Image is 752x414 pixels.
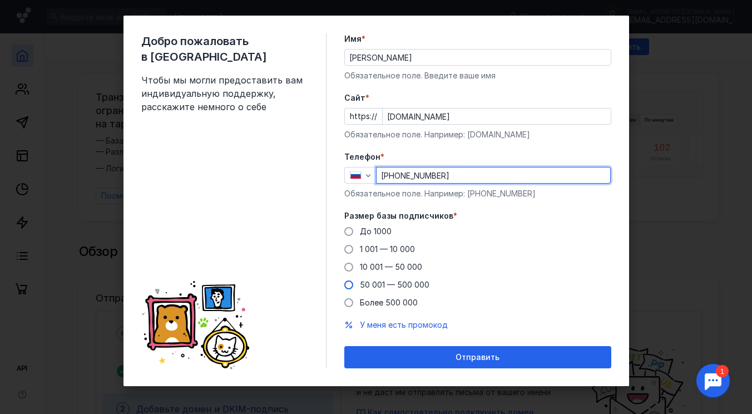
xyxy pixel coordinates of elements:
[360,320,448,329] span: У меня есть промокод
[141,73,308,114] span: Чтобы мы могли предоставить вам индивидуальную поддержку, расскажите немного о себе
[360,280,429,289] span: 50 001 — 500 000
[344,129,611,140] div: Обязательное поле. Например: [DOMAIN_NAME]
[344,70,611,81] div: Обязательное поле. Введите ваше имя
[344,151,380,162] span: Телефон
[456,353,499,362] span: Отправить
[360,298,418,307] span: Более 500 000
[360,319,448,331] button: У меня есть промокод
[344,346,611,368] button: Отправить
[344,33,362,45] span: Имя
[344,92,365,103] span: Cайт
[344,188,611,199] div: Обязательное поле. Например: [PHONE_NUMBER]
[360,262,422,272] span: 10 001 — 50 000
[141,33,308,65] span: Добро пожаловать в [GEOGRAPHIC_DATA]
[25,7,38,19] div: 1
[360,226,392,236] span: До 1000
[344,210,453,221] span: Размер базы подписчиков
[360,244,415,254] span: 1 001 — 10 000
